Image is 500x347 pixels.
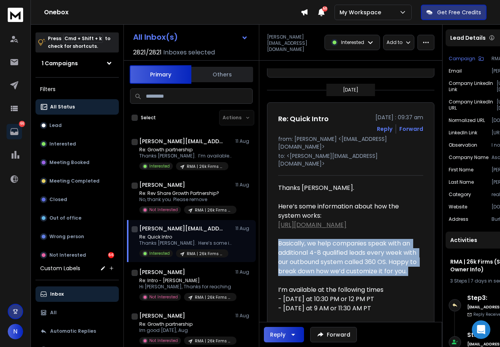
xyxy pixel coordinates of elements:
[278,220,346,229] a: [URL][DOMAIN_NAME]
[149,163,170,169] p: Interested
[63,34,103,43] span: Cmd + Shift + k
[139,278,232,284] p: Re: Intro - [PERSON_NAME]
[141,115,156,121] label: Select
[278,135,423,151] p: from: [PERSON_NAME] <[EMAIL_ADDRESS][DOMAIN_NAME]>
[449,99,497,111] p: Company LinkedIn URL
[139,327,232,333] p: Im good [DATE], Aug
[149,207,178,213] p: Not Interested
[139,196,232,203] p: No, thank you. Please remove
[35,286,119,302] button: Inbox
[139,321,232,327] p: Re: Growth partnership
[35,323,119,339] button: Automatic Replies
[139,225,224,232] h1: [PERSON_NAME][EMAIL_ADDRESS][DOMAIN_NAME]
[133,33,178,41] h1: All Inbox(s)
[163,48,215,57] h3: Inboxes selected
[449,167,473,173] p: First Name
[235,313,253,319] p: 11 Aug
[139,181,185,189] h1: [PERSON_NAME]
[49,141,76,147] p: Interested
[449,117,485,124] p: Normalized URL
[449,154,488,161] p: Company Name
[133,48,162,57] span: 2821 / 2821
[35,136,119,152] button: Interested
[235,138,253,144] p: 11 Aug
[50,291,64,297] p: Inbox
[449,56,475,62] p: Campaign
[139,153,232,159] p: Thanks [PERSON_NAME]. I’m available at the
[149,251,170,256] p: Interested
[449,56,484,62] button: Campaign
[40,264,80,272] h3: Custom Labels
[195,207,232,213] p: RMA | 26k Firms (Specific Owner Info)
[35,192,119,207] button: Closed
[108,252,114,258] div: 66
[278,152,423,168] p: to: <[PERSON_NAME][EMAIL_ADDRESS][DOMAIN_NAME]>
[449,68,462,74] p: Email
[437,8,481,16] p: Get Free Credits
[7,124,22,139] a: 66
[139,234,232,240] p: Re: Quick Intro
[235,182,253,188] p: 11 Aug
[450,278,467,284] span: 3 Steps
[8,8,23,22] img: logo
[44,8,301,17] h1: Onebox
[35,229,119,244] button: Wrong person
[35,56,119,71] button: 1 Campaigns
[139,240,232,246] p: Thanks [PERSON_NAME]. Here’s some information about
[149,338,178,344] p: Not Interested
[399,125,423,133] div: Forward
[267,34,320,52] p: [PERSON_NAME][EMAIL_ADDRESS][DOMAIN_NAME]
[195,338,232,344] p: RMA | 26k Firms (Specific Owner Info)
[421,5,486,20] button: Get Free Credits
[149,294,178,300] p: Not Interested
[195,295,232,300] p: RMA | 26k Firms (Specific Owner Info)
[48,35,110,50] p: Press to check for shortcuts.
[139,190,232,196] p: Re: Rev Share Growth Partnership?
[127,29,254,45] button: All Inbox(s)
[35,155,119,170] button: Meeting Booked
[50,104,75,110] p: All Status
[387,39,402,46] p: Add to
[235,269,253,275] p: 11 Aug
[49,234,84,240] p: Wrong person
[449,179,474,185] p: Last Name
[187,251,224,257] p: RMA | 26k Firms (Specific Owner Info)
[187,164,224,169] p: RMA | 26k Firms (Specific Owner Info)
[35,210,119,226] button: Out of office
[191,66,253,83] button: Others
[377,125,392,133] button: Reply
[310,327,357,342] button: Forward
[341,39,364,46] p: Interested
[49,215,81,221] p: Out of office
[50,328,96,334] p: Automatic Replies
[449,80,497,93] p: Company LinkedIn Link
[42,59,78,67] h1: 1 Campaigns
[8,324,23,339] button: N
[375,113,423,121] p: [DATE] : 09:37 am
[50,310,57,316] p: All
[450,34,486,42] p: Lead Details
[449,130,477,136] p: LinkedIn Link
[449,191,471,198] p: category
[449,204,467,210] p: Website
[264,327,304,342] button: Reply
[49,178,100,184] p: Meeting Completed
[472,320,490,339] div: Open Intercom Messenger
[139,312,185,320] h1: [PERSON_NAME]
[139,268,185,276] h1: [PERSON_NAME]
[340,8,384,16] p: My Workspace
[235,225,253,232] p: 11 Aug
[35,247,119,263] button: Not Interested66
[449,142,477,148] p: observation
[130,65,191,84] button: Primary
[49,122,62,129] p: Lead
[35,173,119,189] button: Meeting Completed
[35,305,119,320] button: All
[270,331,285,339] div: Reply
[322,6,328,12] span: 50
[278,113,329,124] h1: Re: Quick Intro
[19,121,25,127] p: 66
[35,84,119,95] h3: Filters
[49,252,86,258] p: Not Interested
